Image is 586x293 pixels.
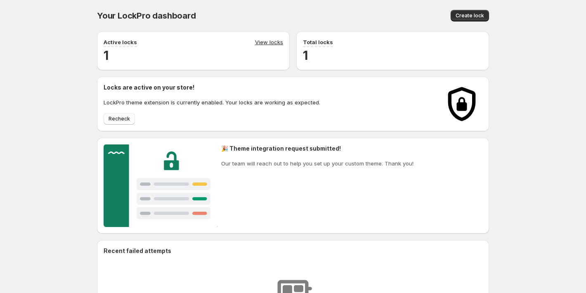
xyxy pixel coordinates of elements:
span: Your LockPro dashboard [97,11,196,21]
span: Recheck [109,116,130,122]
button: Create lock [451,10,489,21]
h2: Locks are active on your store! [104,83,320,92]
p: Total locks [303,38,333,46]
h2: 1 [104,47,283,64]
p: Our team will reach out to help you set up your custom theme. Thank you! [221,159,414,168]
button: Recheck [104,113,135,125]
p: Active locks [104,38,137,46]
h2: 🎉 Theme integration request submitted! [221,144,414,153]
h2: Recent failed attempts [104,247,171,255]
h2: 1 [303,47,482,64]
span: Create lock [456,12,484,19]
img: Locks activated [441,83,482,125]
a: View locks [255,38,283,47]
img: Customer support [104,144,218,227]
p: LockPro theme extension is currently enabled. Your locks are working as expected. [104,98,320,106]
